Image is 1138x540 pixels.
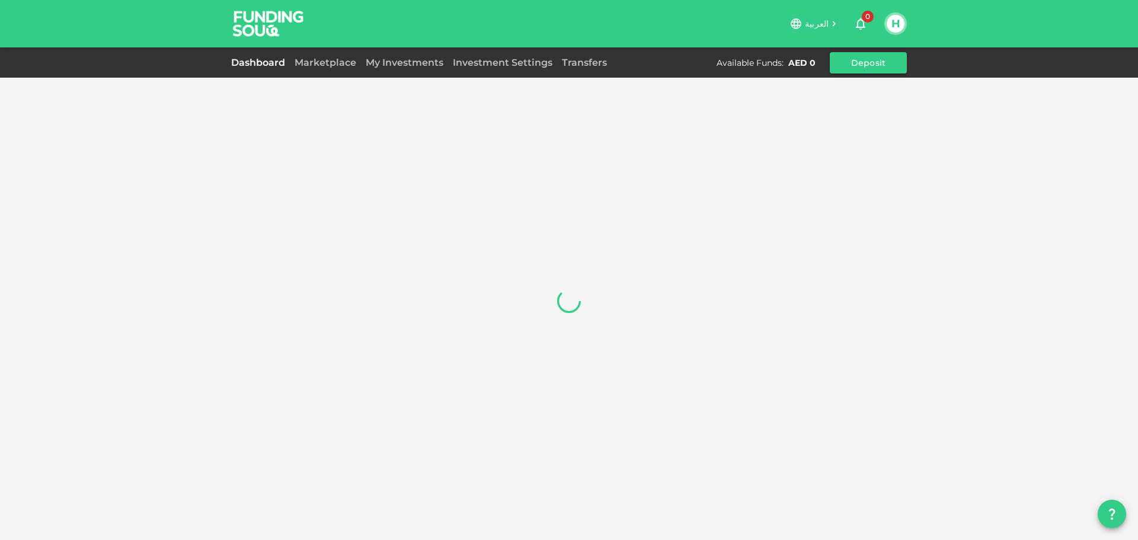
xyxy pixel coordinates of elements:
button: H [887,15,904,33]
a: Dashboard [231,57,290,68]
button: Deposit [830,52,907,74]
button: question [1098,500,1126,528]
div: AED 0 [788,57,816,69]
a: My Investments [361,57,448,68]
button: 0 [849,12,872,36]
span: 0 [862,11,874,23]
a: Transfers [557,57,612,68]
a: Marketplace [290,57,361,68]
a: Investment Settings [448,57,557,68]
div: Available Funds : [717,57,784,69]
span: العربية [805,18,829,29]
